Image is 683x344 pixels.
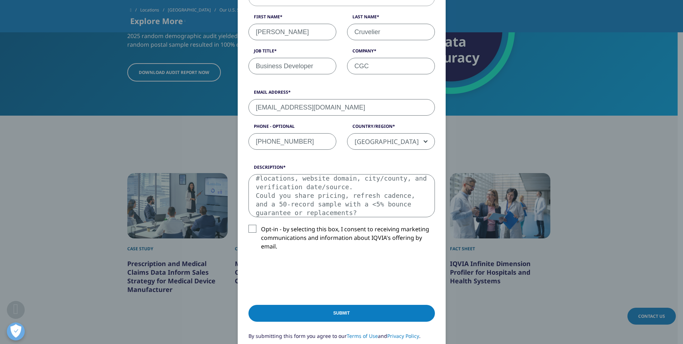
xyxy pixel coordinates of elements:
label: Job Title [248,48,336,58]
label: Last Name [347,14,435,24]
label: Description [248,164,435,174]
iframe: reCAPTCHA [248,262,357,290]
a: Terms of Use [347,333,378,339]
label: Email Address [248,89,435,99]
label: Phone - Optional [248,123,336,133]
label: Company [347,48,435,58]
label: Country/Region [347,123,435,133]
span: United States [347,134,435,150]
label: Opt-in - by selecting this box, I consent to receiving marketing communications and information a... [248,225,435,255]
label: First Name [248,14,336,24]
input: Submit [248,305,435,322]
span: United States [347,133,435,150]
button: Abrir preferencias [7,322,25,340]
a: Privacy Policy [387,333,419,339]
